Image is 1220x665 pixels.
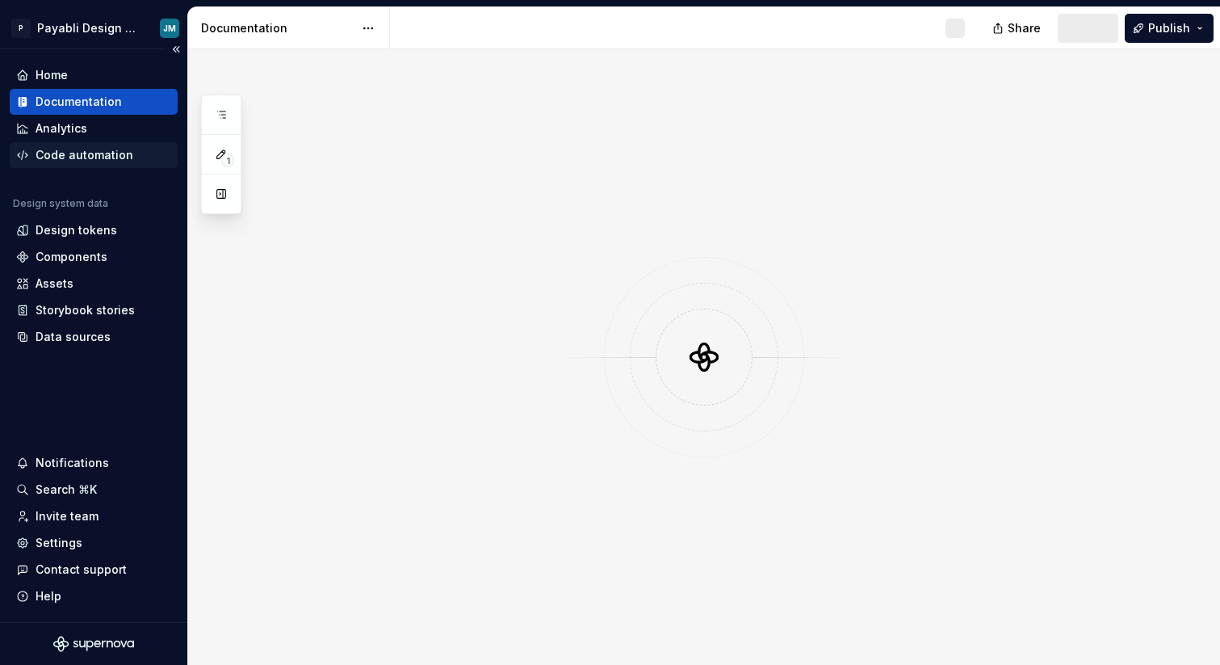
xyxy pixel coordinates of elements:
div: Design system data [13,197,108,210]
button: Collapse sidebar [165,38,187,61]
a: Analytics [10,116,178,141]
a: Storybook stories [10,297,178,323]
span: Publish [1148,20,1190,36]
a: Settings [10,530,178,556]
div: Code automation [36,147,133,163]
div: Assets [36,276,73,292]
div: Components [36,249,107,265]
div: Help [36,588,61,604]
button: Publish [1125,14,1214,43]
div: Payabli Design System [37,20,140,36]
div: Search ⌘K [36,482,97,498]
span: 1 [221,154,234,167]
svg: Supernova Logo [53,636,134,652]
a: Design tokens [10,217,178,243]
span: Share [1008,20,1041,36]
div: P [11,19,31,38]
div: Storybook stories [36,302,135,318]
a: Invite team [10,503,178,529]
button: Search ⌘K [10,477,178,503]
a: Home [10,62,178,88]
div: Home [36,67,68,83]
button: Notifications [10,450,178,476]
div: Analytics [36,120,87,137]
a: Documentation [10,89,178,115]
a: Data sources [10,324,178,350]
div: Invite team [36,508,99,524]
div: JM [163,22,176,35]
div: Contact support [36,562,127,578]
a: Code automation [10,142,178,168]
div: Design tokens [36,222,117,238]
div: Documentation [36,94,122,110]
button: Contact support [10,557,178,583]
button: Help [10,583,178,609]
div: Documentation [201,20,354,36]
button: PPayabli Design SystemJM [3,11,184,45]
a: Assets [10,271,178,297]
div: Data sources [36,329,111,345]
div: Notifications [36,455,109,471]
div: Settings [36,535,82,551]
a: Components [10,244,178,270]
button: Share [984,14,1051,43]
